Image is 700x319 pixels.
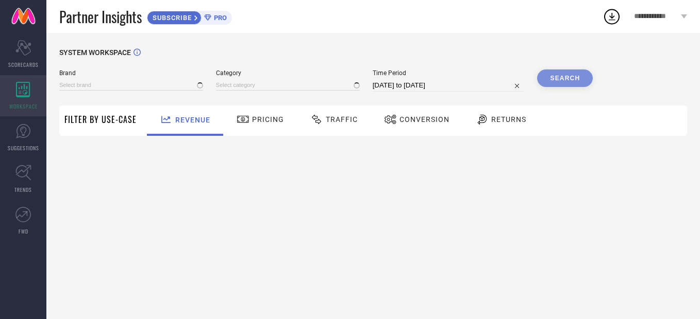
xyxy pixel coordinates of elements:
[64,113,137,126] span: Filter By Use-Case
[59,69,203,77] span: Brand
[147,14,194,22] span: SUBSCRIBE
[59,48,131,57] span: SYSTEM WORKSPACE
[175,116,210,124] span: Revenue
[373,69,525,77] span: Time Period
[8,144,39,152] span: SUGGESTIONS
[399,115,449,123] span: Conversion
[147,8,232,25] a: SUBSCRIBEPRO
[373,79,525,92] input: Select time period
[211,14,227,22] span: PRO
[252,115,284,123] span: Pricing
[9,102,38,110] span: WORKSPACE
[59,80,203,91] input: Select brand
[603,7,621,26] div: Open download list
[19,227,28,235] span: FWD
[8,61,39,68] span: SCORECARDS
[491,115,526,123] span: Returns
[59,6,142,27] span: Partner Insights
[216,69,360,77] span: Category
[326,115,358,123] span: Traffic
[14,186,32,193] span: TRENDS
[216,80,360,91] input: Select category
